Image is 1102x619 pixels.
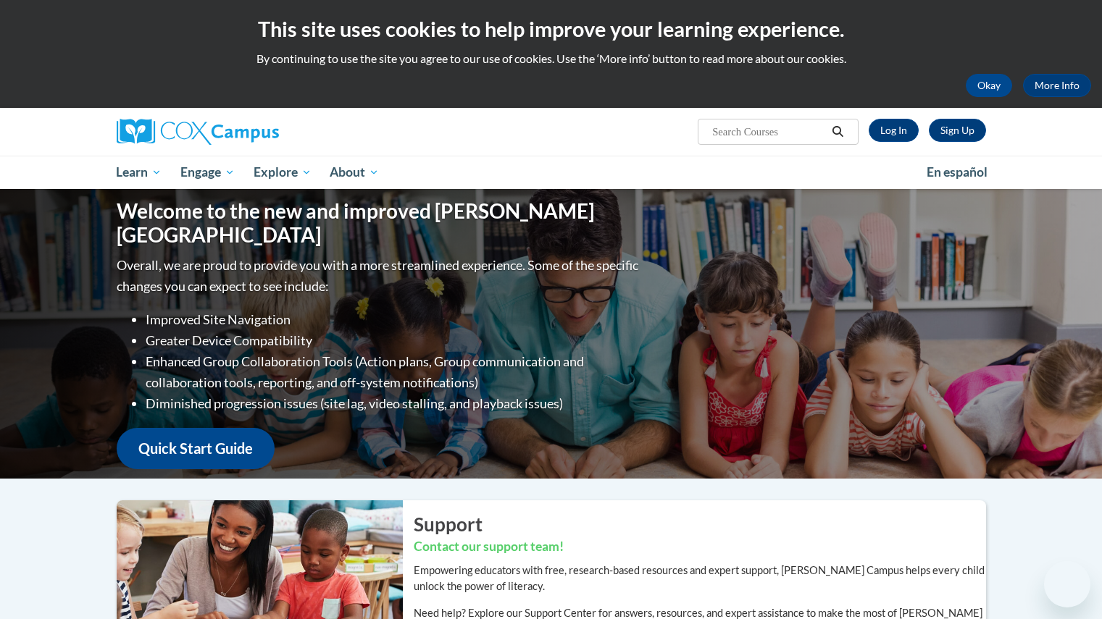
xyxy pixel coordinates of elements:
[117,199,642,248] h1: Welcome to the new and improved [PERSON_NAME][GEOGRAPHIC_DATA]
[927,164,988,180] span: En español
[146,351,642,393] li: Enhanced Group Collaboration Tools (Action plans, Group communication and collaboration tools, re...
[1023,74,1091,97] a: More Info
[244,156,321,189] a: Explore
[116,164,162,181] span: Learn
[117,119,392,145] a: Cox Campus
[1044,561,1090,607] iframe: Button to launch messaging window
[929,119,986,142] a: Register
[869,119,919,142] a: Log In
[117,428,275,469] a: Quick Start Guide
[11,51,1091,67] p: By continuing to use the site you agree to our use of cookies. Use the ‘More info’ button to read...
[95,156,1008,189] div: Main menu
[414,511,986,537] h2: Support
[146,393,642,414] li: Diminished progression issues (site lag, video stalling, and playback issues)
[711,123,827,140] input: Search Courses
[171,156,244,189] a: Engage
[180,164,235,181] span: Engage
[827,123,848,140] button: Search
[11,14,1091,43] h2: This site uses cookies to help improve your learning experience.
[146,309,642,330] li: Improved Site Navigation
[254,164,312,181] span: Explore
[414,563,986,594] p: Empowering educators with free, research-based resources and expert support, [PERSON_NAME] Campus...
[146,330,642,351] li: Greater Device Compatibility
[107,156,172,189] a: Learn
[966,74,1012,97] button: Okay
[330,164,379,181] span: About
[320,156,388,189] a: About
[117,119,279,145] img: Cox Campus
[917,157,997,188] a: En español
[117,255,642,297] p: Overall, we are proud to provide you with a more streamlined experience. Some of the specific cha...
[414,538,986,556] h3: Contact our support team!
